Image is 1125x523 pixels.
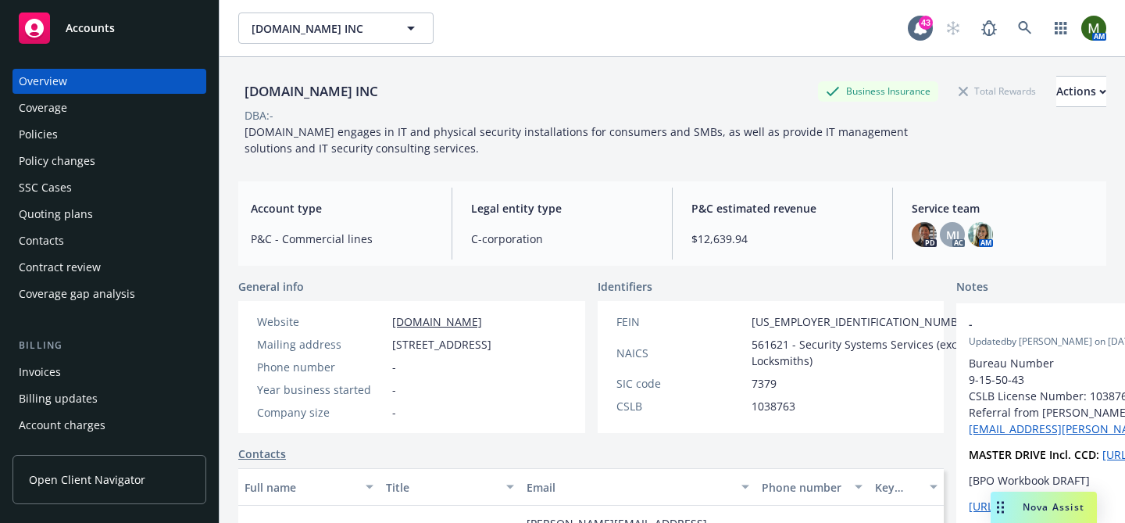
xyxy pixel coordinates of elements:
div: SSC Cases [19,175,72,200]
div: CSLB [616,398,745,414]
span: $12,639.94 [691,231,873,247]
a: Contacts [238,446,286,462]
span: MJ [946,227,959,243]
div: [DOMAIN_NAME] INC [238,81,384,102]
span: P&C estimated revenue [691,200,873,217]
button: [DOMAIN_NAME] INC [238,13,434,44]
div: SIC code [616,375,745,392]
a: Report a Bug [973,13,1005,44]
a: Start snowing [937,13,969,44]
a: [DOMAIN_NAME] [392,314,482,329]
a: Contract review [12,255,206,280]
strong: MASTER DRIVE Incl. CCD: [969,447,1099,462]
div: Phone number [762,479,845,496]
div: NAICS [616,345,745,361]
div: Billing updates [19,386,98,411]
div: Mailing address [257,336,386,353]
a: Policy changes [12,149,206,174]
span: Legal entity type [471,200,653,217]
span: - [392,382,396,398]
span: General info [238,278,304,295]
a: SSC Cases [12,175,206,200]
img: photo [912,222,937,247]
img: photo [968,222,993,247]
div: Coverage [19,95,67,120]
span: 1038763 [752,398,795,414]
img: photo [1081,16,1106,41]
div: Quoting plans [19,202,93,227]
div: Total Rewards [951,81,1044,101]
span: Notes [956,278,988,297]
span: Nova Assist [1023,500,1084,514]
div: Overview [19,69,67,94]
button: Actions [1056,76,1106,107]
span: [STREET_ADDRESS] [392,336,491,353]
div: Key contact [875,479,920,496]
div: FEIN [616,313,745,330]
span: Account type [251,200,433,217]
div: Drag to move [991,492,1010,523]
div: Contract review [19,255,101,280]
span: [DOMAIN_NAME] INC [252,20,387,37]
div: Policy changes [19,149,95,174]
a: Accounts [12,6,206,50]
a: Overview [12,69,206,94]
a: Installment plans [12,439,206,464]
div: Phone number [257,359,386,375]
div: Policies [19,122,58,147]
button: Email [520,468,755,506]
span: Open Client Navigator [29,471,145,488]
div: Account charges [19,413,105,438]
button: Nova Assist [991,492,1097,523]
div: Full name [245,479,356,496]
div: Actions [1056,77,1106,106]
a: Billing updates [12,386,206,411]
span: C-corporation [471,231,653,247]
a: [URL][DOMAIN_NAME] [969,499,1087,514]
button: Key contact [869,468,944,506]
a: Contacts [12,228,206,253]
span: 7379 [752,375,777,392]
button: Phone number [755,468,868,506]
a: Account charges [12,413,206,438]
div: Billing [12,338,206,353]
span: [DOMAIN_NAME] engages in IT and physical security installations for consumers and SMBs, as well a... [245,124,911,156]
div: Business Insurance [818,81,938,101]
span: - [392,359,396,375]
div: Installment plans [19,439,110,464]
span: [US_EMPLOYER_IDENTIFICATION_NUMBER] [752,313,975,330]
div: Invoices [19,360,61,385]
div: Title [386,479,498,496]
a: Coverage [12,95,206,120]
a: Coverage gap analysis [12,281,206,306]
span: P&C - Commercial lines [251,231,433,247]
div: Contacts [19,228,64,253]
div: Coverage gap analysis [19,281,135,306]
div: DBA: - [245,107,273,124]
div: Website [257,313,386,330]
a: Invoices [12,360,206,385]
span: Accounts [66,22,115,34]
div: 43 [919,16,933,30]
a: Search [1009,13,1041,44]
span: - [392,404,396,421]
a: Switch app [1045,13,1077,44]
span: Identifiers [598,278,652,295]
span: Service team [912,200,1094,217]
a: Quoting plans [12,202,206,227]
button: Title [380,468,521,506]
div: Email [527,479,732,496]
div: Year business started [257,382,386,398]
a: Policies [12,122,206,147]
button: Full name [238,468,380,506]
span: 561621 - Security Systems Services (except Locksmiths) [752,336,975,369]
div: Company size [257,404,386,421]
